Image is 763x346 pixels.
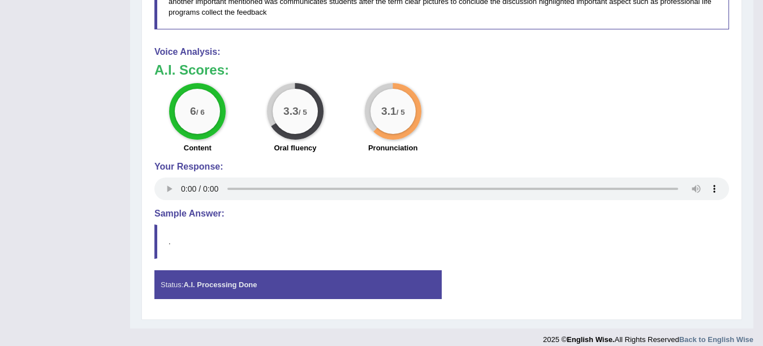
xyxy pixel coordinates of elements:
h4: Voice Analysis: [154,47,729,57]
div: 2025 © All Rights Reserved [543,328,753,345]
small: / 6 [196,108,205,116]
div: Status: [154,270,442,299]
big: 6 [190,105,196,118]
small: / 5 [299,108,307,116]
big: 3.3 [283,105,299,118]
h4: Sample Answer: [154,209,729,219]
b: A.I. Scores: [154,62,229,77]
label: Pronunciation [368,142,417,153]
a: Back to English Wise [679,335,753,344]
big: 3.1 [381,105,396,118]
label: Content [184,142,212,153]
strong: English Wise. [567,335,614,344]
small: / 5 [396,108,404,116]
blockquote: . [154,224,729,259]
label: Oral fluency [274,142,316,153]
strong: A.I. Processing Done [183,280,257,289]
h4: Your Response: [154,162,729,172]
